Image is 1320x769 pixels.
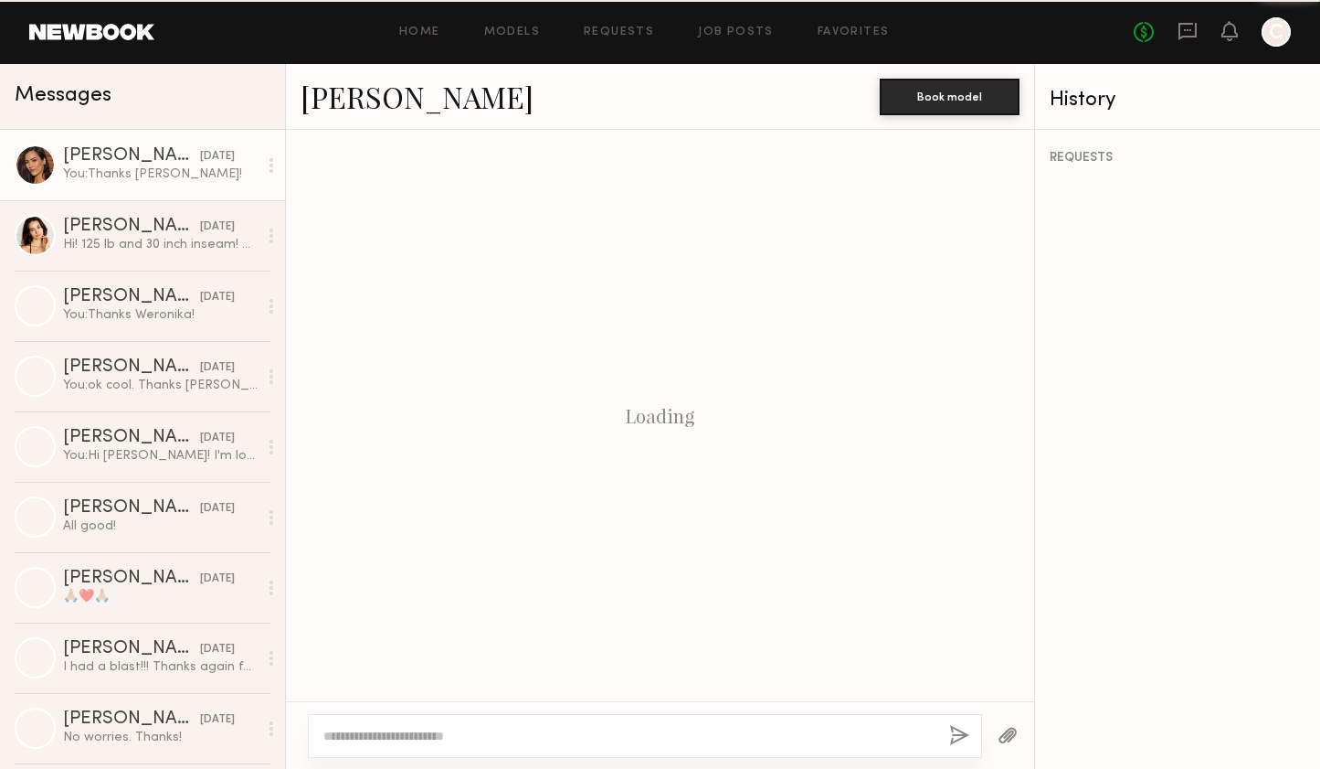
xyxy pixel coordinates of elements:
span: Messages [15,85,111,106]
div: [PERSON_NAME] [63,288,200,306]
a: Requests [584,27,654,38]
a: Home [399,27,440,38]
div: All good! [63,518,258,535]
div: [DATE] [200,641,235,658]
div: I had a blast!!! Thanks again for everything 🥰 [63,658,258,676]
div: [PERSON_NAME] [63,218,200,236]
div: [PERSON_NAME] [63,570,200,588]
div: REQUESTS [1050,152,1305,165]
div: No worries. Thanks! [63,729,258,746]
a: Job Posts [698,27,774,38]
div: [DATE] [200,148,235,166]
div: [PERSON_NAME] [63,429,200,447]
div: 🙏🏼❤️🙏🏼 [63,588,258,605]
div: You: ok cool. Thanks [PERSON_NAME]! see you next week! I'll reach out if I have more info to shar... [63,377,258,394]
div: [PERSON_NAME] [63,358,200,377]
div: You: Thanks [PERSON_NAME]! [63,166,258,183]
div: Hi! 125 lb and 30 inch inseam! Thanks hope you’re well too🙂 [63,236,258,253]
div: [PERSON_NAME] [63,640,200,658]
div: [DATE] [200,289,235,306]
div: [DATE] [200,359,235,377]
div: Loading [626,405,694,427]
div: [PERSON_NAME] [63,710,200,729]
div: [DATE] [200,571,235,588]
a: Models [484,27,540,38]
div: You: Thanks Weronika! [63,306,258,324]
div: [DATE] [200,430,235,447]
div: [PERSON_NAME] [63,147,200,166]
a: Favorites [818,27,890,38]
button: Book model [880,79,1019,115]
div: You: Hi [PERSON_NAME]! I'm looking for an ecom [DEMOGRAPHIC_DATA] model. Do you have any examples... [63,447,258,465]
a: C [1262,17,1291,47]
div: [DATE] [200,500,235,518]
div: History [1050,90,1305,111]
div: [PERSON_NAME] [63,499,200,518]
div: [DATE] [200,711,235,729]
a: [PERSON_NAME] [301,77,533,116]
a: Book model [880,88,1019,103]
div: [DATE] [200,219,235,236]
